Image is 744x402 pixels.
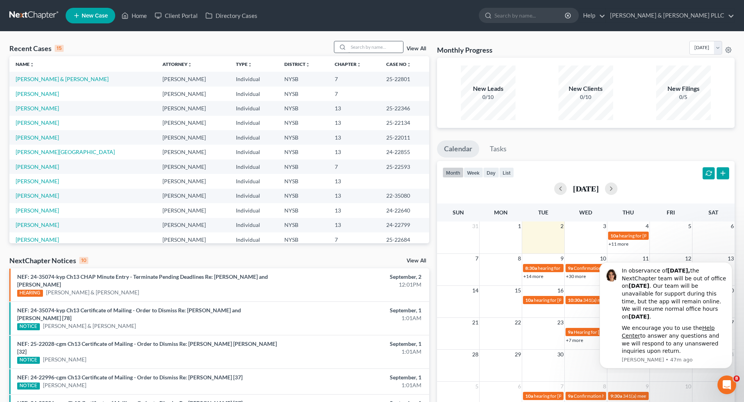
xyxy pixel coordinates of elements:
td: [PERSON_NAME] [156,72,230,86]
a: Districtunfold_more [284,61,310,67]
div: NextChapter Notices [9,256,88,265]
span: New Case [82,13,108,19]
td: [PERSON_NAME] [156,159,230,174]
td: Individual [230,72,278,86]
div: NOTICE [17,357,40,364]
a: View All [407,258,426,264]
a: NEF: 24-35074-kyp Ch13 CHAP Minute Entry - Terminate Pending Deadlines Re: [PERSON_NAME] and [PER... [17,273,268,288]
span: 2 [560,221,564,231]
td: 7 [328,72,380,86]
a: +14 more [523,273,543,279]
a: [PERSON_NAME] & [PERSON_NAME] [46,289,139,296]
span: 22 [514,318,522,327]
a: [PERSON_NAME] [43,381,86,389]
span: 3 [602,221,607,231]
span: 6 [517,382,522,391]
span: Fri [667,209,675,216]
span: Mon [494,209,508,216]
a: Tasks [483,140,514,158]
iframe: Intercom notifications message [588,255,744,373]
span: Thu [623,209,634,216]
td: 25-22011 [380,130,429,145]
td: 24-22799 [380,218,429,232]
a: Directory Cases [202,9,261,23]
div: NOTICE [17,323,40,330]
td: Individual [230,189,278,203]
a: Home [118,9,151,23]
td: Individual [230,159,278,174]
span: 7 [560,382,564,391]
div: Recent Cases [9,44,64,53]
i: unfold_more [357,62,361,67]
i: unfold_more [407,62,411,67]
td: Individual [230,203,278,218]
div: 12:01PM [292,281,421,289]
td: NYSB [278,218,328,232]
a: Typeunfold_more [236,61,252,67]
span: Tue [538,209,548,216]
span: 23 [557,318,564,327]
span: 13 [727,254,735,263]
iframe: Intercom live chat [717,375,736,394]
i: unfold_more [187,62,192,67]
span: hearing for [PERSON_NAME] [534,393,594,399]
span: 10 [599,254,607,263]
td: Individual [230,116,278,130]
a: View All [407,46,426,51]
td: [PERSON_NAME] [156,87,230,101]
td: [PERSON_NAME] [156,116,230,130]
td: Individual [230,174,278,188]
td: 25-22346 [380,101,429,115]
div: 1:01AM [292,314,421,322]
button: month [442,167,464,178]
td: NYSB [278,130,328,145]
div: 0/10 [461,93,516,101]
a: Client Portal [151,9,202,23]
a: +30 more [566,273,586,279]
h2: [DATE] [573,184,599,193]
span: Sun [453,209,464,216]
td: Individual [230,218,278,232]
td: NYSB [278,72,328,86]
td: Individual [230,101,278,115]
td: [PERSON_NAME] [156,101,230,115]
td: 13 [328,189,380,203]
td: [PERSON_NAME] [156,189,230,203]
td: 22-35080 [380,189,429,203]
a: [PERSON_NAME] & [PERSON_NAME] [16,76,109,82]
a: NEF: 25-22028-cgm Ch13 Certificate of Mailing - Order to Dismiss Re: [PERSON_NAME] [PERSON_NAME] ... [17,340,277,355]
span: 5 [475,382,479,391]
td: 13 [328,116,380,130]
td: 13 [328,203,380,218]
span: 10:30a [568,297,582,303]
td: [PERSON_NAME] [156,218,230,232]
a: [PERSON_NAME] [16,119,59,126]
span: hearing for [PERSON_NAME] & [PERSON_NAME] [538,265,639,271]
input: Search by name... [348,41,403,53]
div: September, 1 [292,374,421,381]
a: [PERSON_NAME] [16,90,59,97]
span: 4 [645,221,649,231]
div: NOTICE [17,383,40,390]
span: 10a [525,297,533,303]
td: 7 [328,232,380,247]
a: [PERSON_NAME] & [PERSON_NAME] [43,322,136,330]
td: [PERSON_NAME] [156,130,230,145]
div: September, 1 [292,340,421,348]
a: Help [579,9,605,23]
td: NYSB [278,203,328,218]
span: 9a [568,393,573,399]
span: 10a [525,393,533,399]
div: September, 2 [292,273,421,281]
button: day [483,167,499,178]
i: unfold_more [248,62,252,67]
input: Search by name... [494,8,566,23]
a: +11 more [608,241,628,247]
span: Confirmation hearing for [PERSON_NAME] [574,265,662,271]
